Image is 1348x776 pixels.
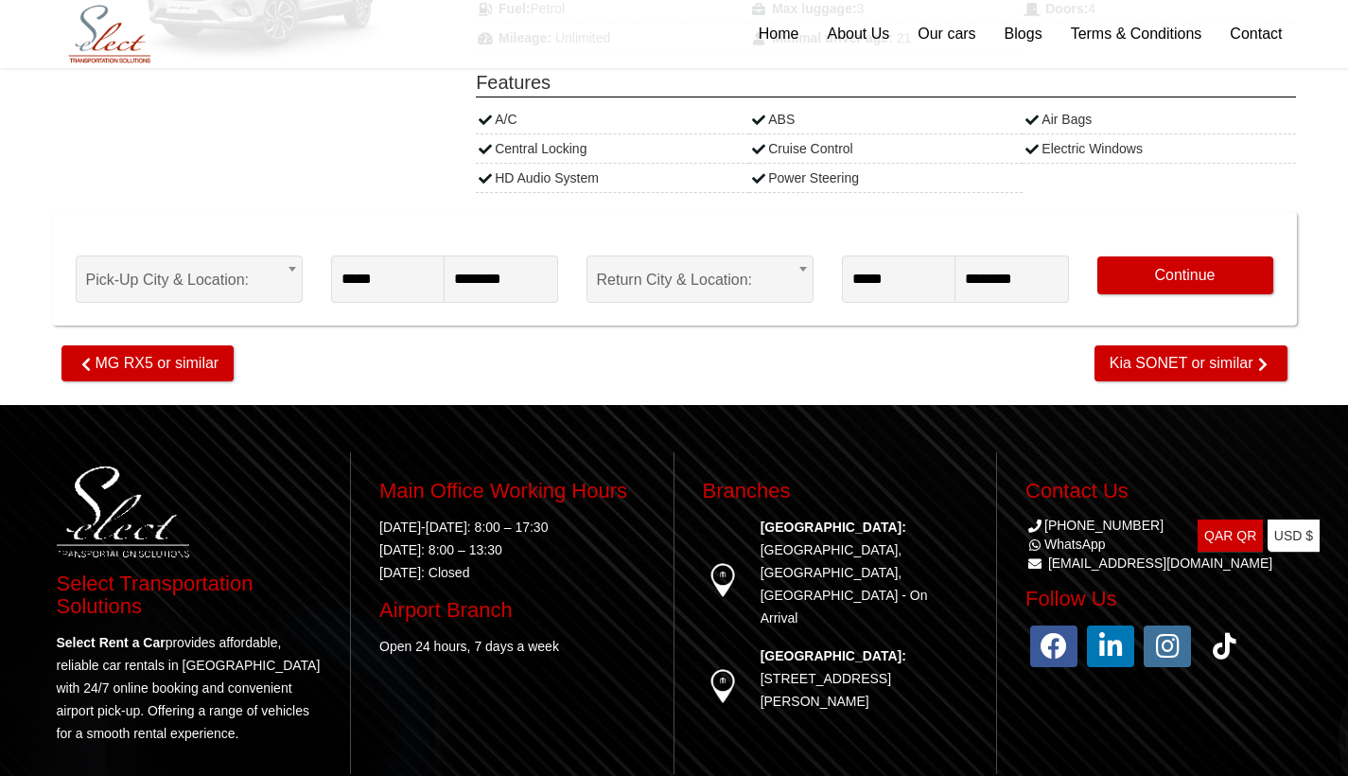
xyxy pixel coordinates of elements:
[86,256,292,304] span: Pick-Up City & Location:
[1198,520,1263,553] a: QAR QR
[57,573,323,618] h3: Select Transportation Solutions
[476,68,1296,97] span: Features
[761,520,906,535] strong: [GEOGRAPHIC_DATA]:
[1023,134,1296,164] div: Electric Windows
[76,256,303,303] span: Pick-Up City & Location:
[761,648,906,663] strong: [GEOGRAPHIC_DATA]:
[749,134,1023,164] div: Cruise Control
[1025,518,1164,533] a: [PHONE_NUMBER]
[749,105,1023,134] div: ABS
[1048,556,1272,571] a: [EMAIL_ADDRESS][DOMAIN_NAME]
[1268,520,1320,553] a: USD $
[379,516,645,584] p: [DATE]-[DATE]: 8:00 – 17:30 [DATE]: 8:00 – 13:30 [DATE]: Closed
[1097,256,1273,294] button: Continue
[57,635,166,650] strong: Select Rent a Car
[57,631,323,745] p: provides affordable, reliable car rentals in [GEOGRAPHIC_DATA] with 24/7 online booking and conve...
[703,480,969,503] h3: Branches
[476,105,749,134] div: A/C
[476,164,749,193] div: HD Audio System
[842,221,1069,256] span: Return Date
[331,221,558,256] span: Pick-Up Date
[761,542,928,626] a: [GEOGRAPHIC_DATA], [GEOGRAPHIC_DATA], [GEOGRAPHIC_DATA] - On Arrival
[1023,105,1296,134] div: Air Bags
[379,599,645,622] h3: Airport Branch
[597,256,803,304] span: Return City & Location:
[379,635,645,658] p: Open 24 hours, 7 days a week
[1025,537,1106,552] a: WhatsApp
[1025,480,1292,503] h3: Contact Us
[379,480,645,503] h3: Main Office Working Hours
[586,256,814,303] span: Return City & Location:
[476,134,749,164] div: Central Locking
[761,671,891,709] a: [STREET_ADDRESS][PERSON_NAME]
[586,221,814,256] span: Return Location
[1025,588,1292,610] h3: Follow Us
[749,164,1023,193] div: Power Steering
[76,221,303,256] span: Pick-up Location
[61,345,235,381] a: MG RX5 or similar
[57,2,163,67] img: Select Rent a Car
[1094,345,1287,381] a: Kia SONET or similar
